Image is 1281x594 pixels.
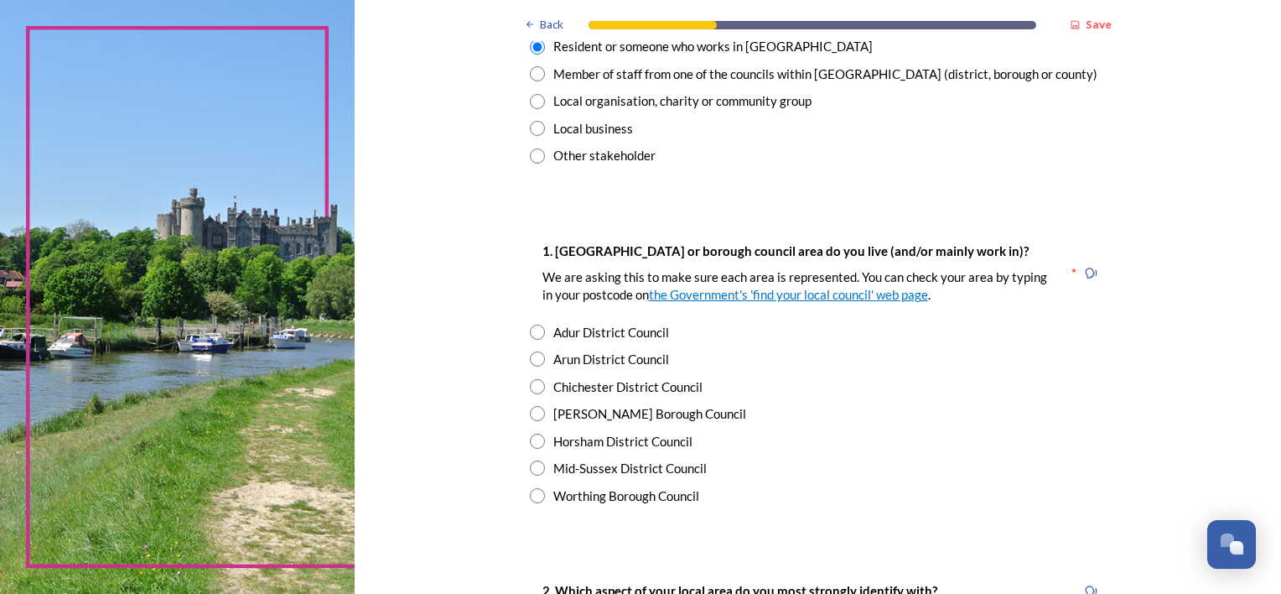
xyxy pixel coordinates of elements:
div: Worthing Borough Council [553,487,699,506]
a: the Government's 'find your local council' web page [649,287,928,302]
div: Arun District Council [553,350,669,369]
div: Horsham District Council [553,432,692,451]
div: Adur District Council [553,323,669,342]
div: Mid-Sussex District Council [553,459,707,478]
div: Local business [553,119,633,138]
div: Local organisation, charity or community group [553,91,812,111]
div: Other stakeholder [553,146,656,165]
div: Member of staff from one of the councils within [GEOGRAPHIC_DATA] (district, borough or county) [553,65,1097,84]
p: We are asking this to make sure each area is represented. You can check your area by typing in yo... [542,268,1057,305]
strong: Save [1086,17,1112,32]
div: [PERSON_NAME] Borough Council [553,404,746,424]
strong: 1. [GEOGRAPHIC_DATA] or borough council area do you live (and/or mainly work in)? [542,243,1029,258]
div: Chichester District Council [553,378,703,397]
div: Resident or someone who works in [GEOGRAPHIC_DATA] [553,37,873,56]
button: Open Chat [1207,520,1256,569]
span: Back [540,17,563,33]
